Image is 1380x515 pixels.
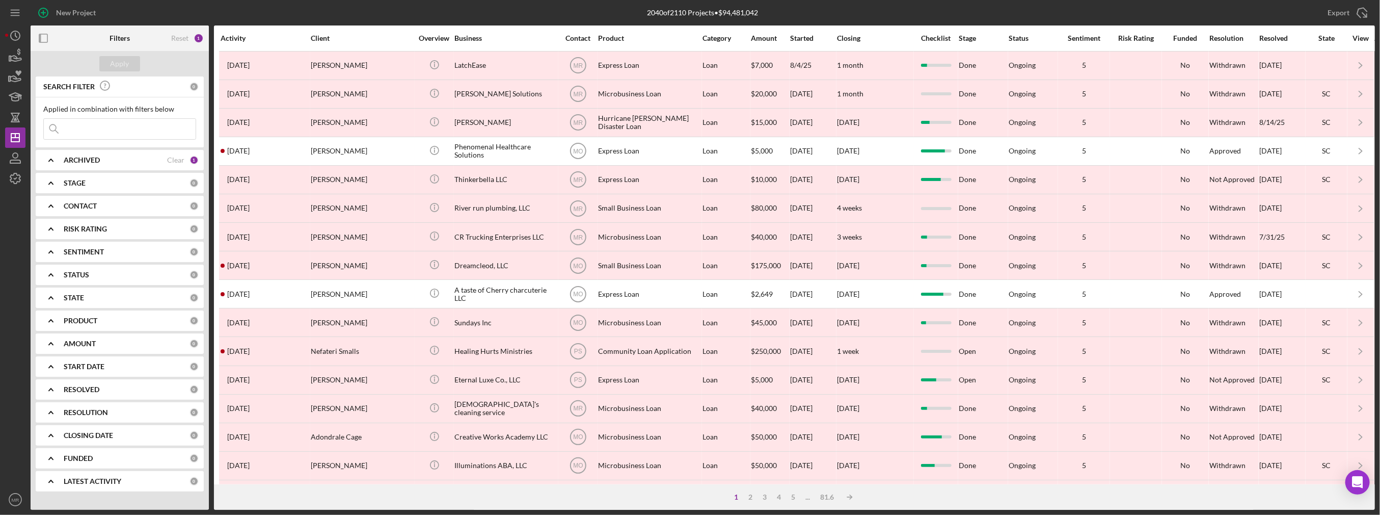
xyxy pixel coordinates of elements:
[454,109,556,136] div: [PERSON_NAME]
[1059,61,1110,69] div: 5
[702,280,750,307] div: Loan
[837,61,863,69] time: 1 month
[64,408,108,417] b: RESOLUTION
[751,395,789,422] div: $40,000
[790,309,836,336] div: [DATE]
[1059,347,1110,355] div: 5
[837,290,859,298] time: [DATE]
[751,138,789,165] div: $5,000
[1209,90,1246,98] div: Withdrawn
[1209,461,1246,470] div: Withdrawn
[111,56,129,71] div: Apply
[190,339,199,348] div: 0
[573,405,583,413] text: MR
[790,280,836,307] div: [DATE]
[573,205,583,212] text: MR
[454,252,556,279] div: Dreamcleod, LLC
[598,109,700,136] div: Hurricane [PERSON_NAME] Disaster Loan
[454,223,556,250] div: CR Trucking Enterprises LLC
[190,316,199,325] div: 0
[1059,404,1110,413] div: 5
[751,195,789,222] div: $80,000
[1162,433,1208,441] div: No
[1259,338,1305,365] div: [DATE]
[454,195,556,222] div: River run plumbing, LLC
[1162,290,1208,298] div: No
[311,166,413,193] div: [PERSON_NAME]
[190,224,199,234] div: 0
[311,223,413,250] div: [PERSON_NAME]
[1059,147,1110,155] div: 5
[751,166,789,193] div: $10,000
[190,477,199,486] div: 0
[227,61,250,69] time: 2025-08-12 21:07
[959,34,1008,42] div: Stage
[190,293,199,302] div: 0
[1209,175,1255,184] div: Not Approved
[1059,433,1110,441] div: 5
[790,252,836,279] div: [DATE]
[311,338,413,365] div: Nefateri Smalls
[1009,290,1036,298] div: Ongoing
[1162,204,1208,212] div: No
[43,105,196,113] div: Applied in combination with filters below
[598,138,700,165] div: Express Loan
[598,424,700,451] div: Microbusiness Loan
[311,52,413,79] div: [PERSON_NAME]
[790,195,836,222] div: [DATE]
[751,223,789,250] div: $40,000
[959,395,1008,422] div: Done
[1162,376,1208,384] div: No
[837,318,859,327] time: [DATE]
[751,309,789,336] div: $45,000
[227,461,250,470] time: 2025-07-07 21:28
[751,52,789,79] div: $7,000
[167,156,184,164] div: Clear
[959,109,1008,136] div: Done
[598,195,700,222] div: Small Business Loan
[64,340,96,348] b: AMOUNT
[454,138,556,165] div: Phenomenal Healthcare Solutions
[574,348,582,355] text: PS
[598,223,700,250] div: Microbusiness Loan
[837,404,859,413] time: [DATE]
[790,34,836,42] div: Started
[598,395,700,422] div: Microbusiness Loan
[790,338,836,365] div: [DATE]
[227,262,250,270] time: 2025-07-16 18:09
[311,395,413,422] div: [PERSON_NAME]
[1059,262,1110,270] div: 5
[1009,262,1036,270] div: Ongoing
[1059,319,1110,327] div: 5
[64,225,107,233] b: RISK RATING
[702,252,750,279] div: Loan
[1209,118,1246,126] div: Withdrawn
[1259,252,1305,279] div: [DATE]
[227,204,250,212] time: 2025-07-29 16:15
[311,34,413,42] div: Client
[1059,118,1110,126] div: 5
[64,363,104,371] b: START DATE
[454,309,556,336] div: Sundays Inc
[1009,404,1036,413] div: Ongoing
[1162,90,1208,98] div: No
[573,291,583,298] text: MO
[56,3,96,23] div: New Project
[959,195,1008,222] div: Done
[837,233,862,241] time: 3 weeks
[790,166,836,193] div: [DATE]
[1209,319,1246,327] div: Withdrawn
[194,33,204,43] div: 1
[1209,290,1241,298] div: Approved
[454,395,556,422] div: [DEMOGRAPHIC_DATA]'s cleaning service
[1059,34,1110,42] div: Sentiment
[1162,319,1208,327] div: No
[702,195,750,222] div: Loan
[1009,233,1036,241] div: Ongoing
[227,175,250,184] time: 2025-08-04 13:55
[1209,404,1246,413] div: Withdrawn
[1009,204,1036,212] div: Ongoing
[702,81,750,108] div: Loan
[1162,61,1208,69] div: No
[1059,290,1110,298] div: 5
